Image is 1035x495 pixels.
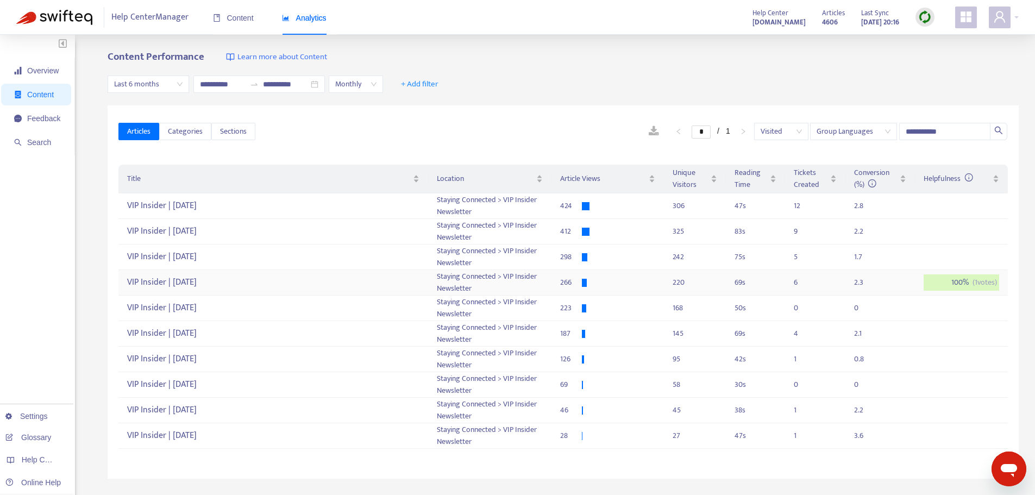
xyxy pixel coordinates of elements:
[726,165,785,193] th: Reading Time
[861,7,889,19] span: Last Sync
[5,433,51,442] a: Glossary
[918,10,932,24] img: sync.dc5367851b00ba804db3.png
[735,251,776,263] div: 75 s
[854,302,876,314] div: 0
[211,123,255,140] button: Sections
[794,167,827,191] span: Tickets Created
[735,404,776,416] div: 38 s
[560,379,582,391] div: 69
[226,53,235,61] img: image-link
[127,126,150,137] span: Articles
[551,165,664,193] th: Article Views
[861,16,899,28] strong: [DATE] 20:16
[401,78,438,91] span: + Add filter
[854,328,876,340] div: 2.1
[560,277,582,289] div: 266
[127,350,419,368] div: VIP Insider | [DATE]
[673,328,717,340] div: 145
[735,430,776,442] div: 47 s
[560,251,582,263] div: 298
[111,7,189,28] span: Help Center Manager
[673,277,717,289] div: 220
[735,125,752,138] button: right
[127,274,419,292] div: VIP Insider | [DATE]
[213,14,221,22] span: book
[959,10,973,23] span: appstore
[673,379,717,391] div: 58
[854,430,876,442] div: 3.6
[428,219,552,245] td: Staying Connected > VIP Insider Newsletter
[794,328,816,340] div: 4
[250,80,259,89] span: swap-right
[250,80,259,89] span: to
[854,225,876,237] div: 2.2
[5,412,48,421] a: Settings
[428,321,552,347] td: Staying Connected > VIP Insider Newsletter
[854,166,889,191] span: Conversion (%)
[127,173,410,185] span: Title
[5,478,61,487] a: Online Help
[560,302,582,314] div: 223
[673,430,717,442] div: 27
[428,372,552,398] td: Staying Connected > VIP Insider Newsletter
[822,7,845,19] span: Articles
[428,398,552,423] td: Staying Connected > VIP Insider Newsletter
[14,139,22,146] span: search
[854,353,876,365] div: 0.8
[673,167,708,191] span: Unique Visitors
[114,76,183,92] span: Last 6 months
[159,123,211,140] button: Categories
[673,200,717,212] div: 306
[16,10,92,25] img: Swifteq
[752,16,806,28] a: [DOMAIN_NAME]
[428,347,552,372] td: Staying Connected > VIP Insider Newsletter
[335,76,377,92] span: Monthly
[560,173,647,185] span: Article Views
[785,165,845,193] th: Tickets Created
[560,353,582,365] div: 126
[168,126,203,137] span: Categories
[924,274,999,291] div: 100 %
[127,197,419,215] div: VIP Insider | [DATE]
[854,251,876,263] div: 1.7
[27,90,54,99] span: Content
[673,225,717,237] div: 325
[992,452,1026,486] iframe: Button to launch messaging window
[673,251,717,263] div: 242
[854,404,876,416] div: 2.2
[428,193,552,219] td: Staying Connected > VIP Insider Newsletter
[27,66,59,75] span: Overview
[735,328,776,340] div: 69 s
[735,302,776,314] div: 50 s
[740,128,747,135] span: right
[428,245,552,270] td: Staying Connected > VIP Insider Newsletter
[692,125,730,138] li: 1/1
[794,379,816,391] div: 0
[22,455,66,464] span: Help Centers
[822,16,838,28] strong: 4606
[127,376,419,394] div: VIP Insider | [DATE]
[924,172,973,185] span: Helpfulness
[14,91,22,98] span: container
[673,302,717,314] div: 168
[794,404,816,416] div: 1
[27,138,51,147] span: Search
[560,404,582,416] div: 46
[994,126,1003,135] span: search
[213,14,254,22] span: Content
[735,167,768,191] span: Reading Time
[673,353,717,365] div: 95
[673,404,717,416] div: 45
[794,251,816,263] div: 5
[735,225,776,237] div: 83 s
[428,270,552,296] td: Staying Connected > VIP Insider Newsletter
[428,165,552,193] th: Location
[854,200,876,212] div: 2.8
[27,114,60,123] span: Feedback
[993,10,1006,23] span: user
[560,430,582,442] div: 28
[794,353,816,365] div: 1
[226,51,327,64] a: Learn more about Content
[735,200,776,212] div: 47 s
